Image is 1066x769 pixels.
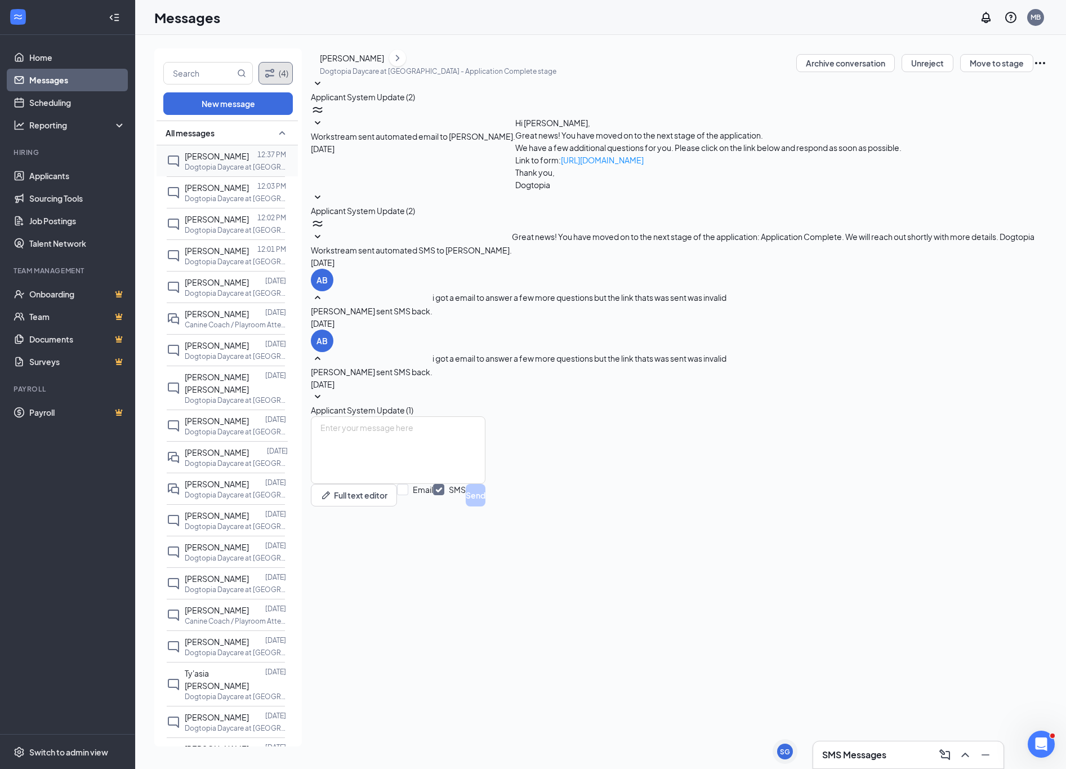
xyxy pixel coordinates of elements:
span: [PERSON_NAME] [185,574,249,584]
p: Canine Coach / Playroom Attendant at [GEOGRAPHIC_DATA] [185,616,286,626]
svg: ChatInactive [167,186,180,199]
p: Dogtopia Daycare at [GEOGRAPHIC_DATA] [185,490,286,500]
p: We have a few additional questions for you. Please click on the link below and respond as soon as... [515,141,902,154]
input: Search [164,63,235,84]
svg: Collapse [109,12,120,23]
p: Dogtopia Daycare at [GEOGRAPHIC_DATA] [185,648,286,657]
span: Workstream sent automated SMS to [PERSON_NAME]. [311,245,512,255]
p: [DATE] [265,541,286,550]
p: Dogtopia Daycare at [GEOGRAPHIC_DATA] [185,553,286,563]
svg: ChatInactive [167,640,180,654]
div: Team Management [14,266,123,275]
button: Minimize [976,746,994,764]
span: i got a email to answer a few more questions but the link thats was sent was invalid [432,292,726,303]
p: 12:01 PM [257,245,286,254]
a: Applicants [29,165,126,187]
svg: ChevronRight [392,51,403,65]
span: [PERSON_NAME] [185,447,249,457]
svg: ComposeMessage [938,748,952,762]
p: 12:02 PM [257,213,286,223]
svg: SmallChevronUp [311,352,324,366]
p: Hi [PERSON_NAME], [515,117,902,129]
p: [DATE] [265,711,286,721]
span: [PERSON_NAME] [185,151,249,161]
span: Applicant System Update (2) [311,206,415,216]
p: Link to form: [515,154,902,166]
p: [DATE] [265,478,286,487]
span: [PERSON_NAME] [185,510,249,521]
svg: DoubleChat [167,451,180,464]
svg: ChatInactive [167,281,180,294]
a: Scheduling [29,91,126,114]
p: [DATE] [265,635,286,645]
svg: Minimize [979,748,992,762]
svg: WorkstreamLogo [311,103,324,117]
svg: ChatInactive [167,249,180,263]
p: Dogtopia Daycare at [GEOGRAPHIC_DATA] - Application Complete stage [320,66,556,76]
p: Dogtopia Daycare at [GEOGRAPHIC_DATA] [185,427,286,437]
svg: Filter [263,66,276,80]
span: [PERSON_NAME] [185,605,249,615]
span: Applicant System Update (1) [311,405,413,415]
svg: ChatInactive [167,381,180,395]
div: Reporting [29,119,126,131]
svg: ChatInactive [167,217,180,231]
a: Sourcing Tools [29,187,126,210]
button: SmallChevronDownApplicant System Update (2) [311,77,415,103]
p: [DATE] [265,743,286,752]
span: [PERSON_NAME] [185,277,249,287]
svg: DoubleChat [167,482,180,496]
svg: ChatInactive [167,608,180,622]
span: [PERSON_NAME] sent SMS back. [311,367,432,377]
p: Dogtopia Daycare at [GEOGRAPHIC_DATA] [185,257,286,266]
a: Home [29,46,126,69]
span: [DATE] [311,143,334,155]
p: [DATE] [265,572,286,582]
span: [PERSON_NAME] [185,340,249,350]
span: [DATE] [311,317,334,330]
p: Dogtopia Daycare at [GEOGRAPHIC_DATA] [185,692,286,701]
p: Dogtopia Daycare at [GEOGRAPHIC_DATA] [185,225,286,235]
div: Payroll [14,384,123,394]
button: Unreject [902,54,953,72]
svg: Settings [14,746,25,758]
svg: SmallChevronDown [311,77,324,91]
svg: ChatInactive [167,577,180,590]
div: SG [780,747,790,757]
span: Workstream sent automated email to [PERSON_NAME]. [311,131,515,141]
svg: ChatInactive [167,344,180,357]
span: [PERSON_NAME] [185,309,249,319]
span: Great news! You have moved on to the next stage of the application: Application Complete. We will... [512,232,1034,242]
span: [PERSON_NAME] [185,744,249,754]
span: [PERSON_NAME] [185,214,249,224]
p: Dogtopia Daycare at [GEOGRAPHIC_DATA] [185,522,286,531]
a: DocumentsCrown [29,328,126,350]
svg: SmallChevronUp [275,126,289,140]
svg: DoubleChat [167,312,180,326]
span: [PERSON_NAME] [185,637,249,647]
div: MB [1031,12,1041,22]
button: SmallChevronDownApplicant System Update (1) [311,390,413,416]
svg: ChatInactive [167,545,180,559]
svg: ChatInactive [167,154,180,168]
svg: QuestionInfo [1004,11,1018,24]
button: Archive conversation [796,54,895,72]
span: Ty'asia [PERSON_NAME] [185,668,249,691]
p: Dogtopia Daycare at [GEOGRAPHIC_DATA] [185,352,286,361]
svg: WorkstreamLogo [311,217,324,230]
button: ComposeMessage [936,746,954,764]
button: Send [466,484,485,506]
a: SurveysCrown [29,350,126,373]
a: [URL][DOMAIN_NAME] [561,155,644,165]
span: All messages [166,127,215,139]
p: 12:03 PM [257,181,286,191]
div: AB [316,335,328,346]
button: Move to stage [960,54,1033,72]
button: ChevronUp [956,746,974,764]
div: Hiring [14,148,123,157]
p: [DATE] [265,604,286,614]
p: Dogtopia Daycare at [GEOGRAPHIC_DATA] [185,459,286,468]
a: OnboardingCrown [29,283,126,305]
p: Dogtopia Daycare at [GEOGRAPHIC_DATA] [185,162,286,172]
p: [DATE] [265,371,286,380]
